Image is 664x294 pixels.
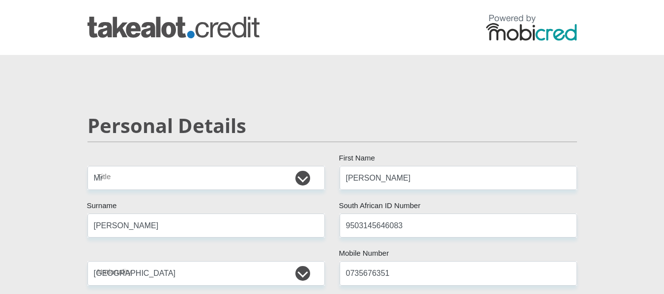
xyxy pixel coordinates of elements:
[486,14,577,41] img: powered by mobicred logo
[340,261,577,285] input: Contact Number
[340,166,577,190] input: First Name
[340,214,577,238] input: ID Number
[87,114,577,137] h2: Personal Details
[87,214,325,238] input: Surname
[87,17,260,38] img: takealot_credit logo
